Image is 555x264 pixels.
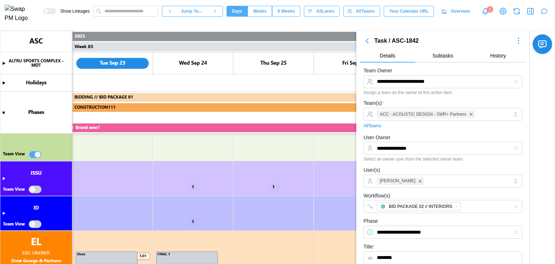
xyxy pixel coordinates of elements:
[363,157,522,162] div: Select an owner user from the selected owner team.
[451,6,470,16] span: Overview
[363,99,384,107] label: Team(s)
[232,6,242,16] span: Days
[316,6,334,16] span: All Lanes
[498,6,508,16] a: View Project
[363,243,375,251] label: Title
[363,166,380,174] label: User(s)
[253,6,267,16] span: Weeks
[181,6,202,16] span: Jump To...
[479,5,491,17] a: Notifications
[56,8,90,14] span: Show Linkages
[380,53,395,58] span: Details
[525,6,535,16] button: Close Drawer
[363,217,378,225] label: Phase
[374,37,511,46] div: Task / ASC-1842
[490,53,506,58] span: History
[433,53,453,58] span: Subtasks
[363,134,391,142] label: User Owner
[363,192,390,200] label: Workflow(s)
[277,6,295,16] span: 6 Weeks
[363,90,522,95] div: Assign a team as the owner of this action item.
[380,178,416,184] span: [PERSON_NAME]
[389,203,452,210] div: BID PACKAGE 02 // INTERIORS
[363,67,392,75] label: Team Owner
[512,6,522,16] button: Refresh Grid
[5,5,34,23] img: Swap PM Logo
[487,6,493,13] div: 1
[356,6,375,16] span: All Teams
[539,6,549,16] button: Open project assistant
[389,6,429,16] span: Your Calendar URL
[380,111,466,118] span: ACC - ACOUSTIC DESIGN - 2WR+ Partners
[363,123,381,129] a: All Teams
